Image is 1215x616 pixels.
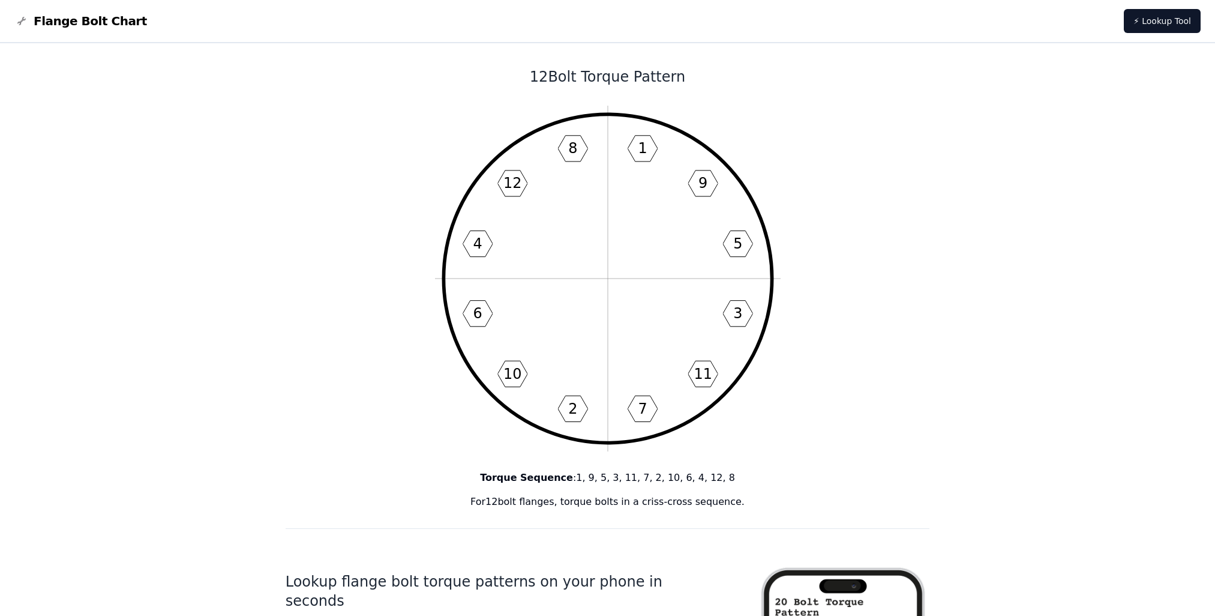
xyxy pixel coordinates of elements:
[286,67,930,86] h1: 12 Bolt Torque Pattern
[733,235,742,252] text: 5
[480,472,573,483] b: Torque Sequence
[698,175,707,192] text: 9
[1124,9,1201,33] a: ⚡ Lookup Tool
[473,235,482,252] text: 4
[34,13,147,29] span: Flange Bolt Chart
[473,305,482,322] text: 6
[638,400,647,417] text: 7
[503,175,521,192] text: 12
[286,471,930,485] p: : 1, 9, 5, 3, 11, 7, 2, 10, 6, 4, 12, 8
[503,366,521,382] text: 10
[568,400,577,417] text: 2
[14,13,147,29] a: Flange Bolt Chart LogoFlange Bolt Chart
[568,140,577,157] text: 8
[694,366,712,382] text: 11
[286,572,719,611] h1: Lookup flange bolt torque patterns on your phone in seconds
[638,140,647,157] text: 1
[286,495,930,509] p: For 12 bolt flanges, torque bolts in a criss-cross sequence.
[733,305,742,322] text: 3
[14,14,29,28] img: Flange Bolt Chart Logo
